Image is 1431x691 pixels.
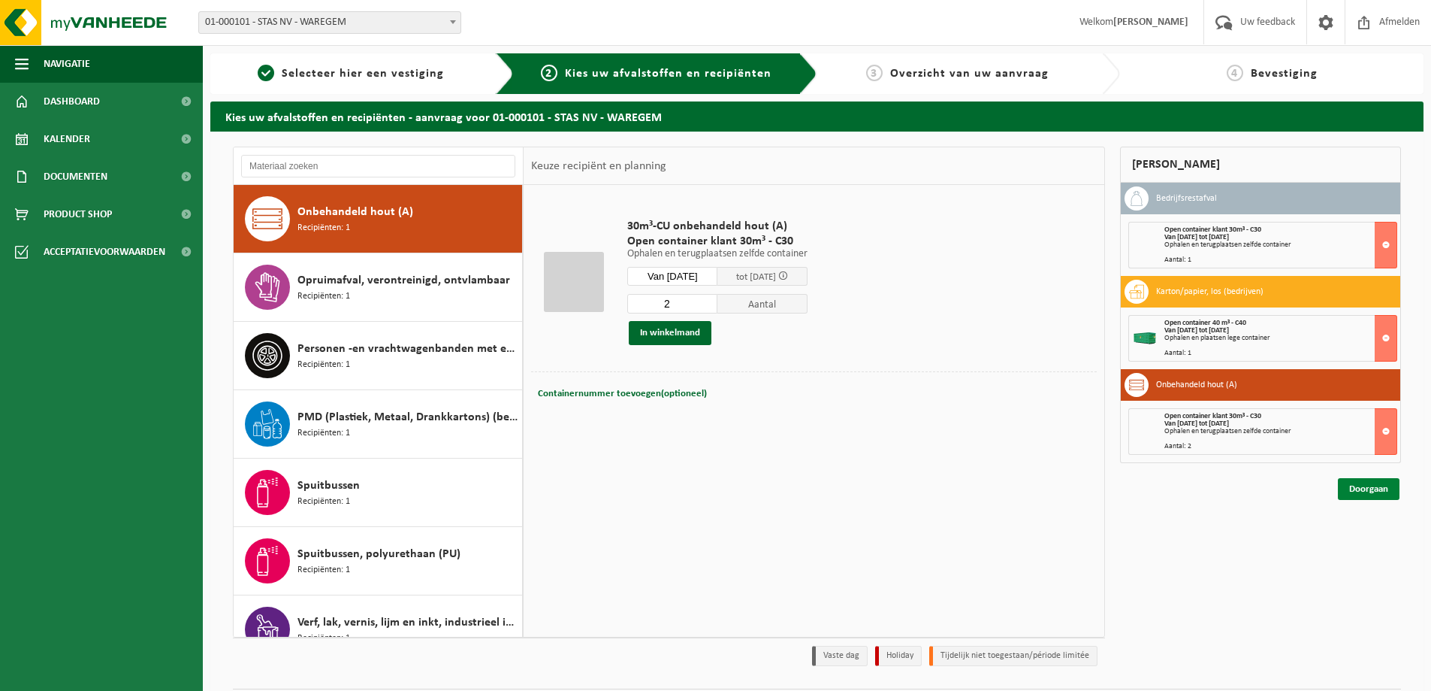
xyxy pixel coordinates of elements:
[297,477,360,495] span: Spuitbussen
[297,358,350,372] span: Recipiënten: 1
[1156,373,1237,397] h3: Onbehandeld hout (A)
[44,45,90,83] span: Navigatie
[1120,147,1401,183] div: [PERSON_NAME]
[1164,226,1261,234] span: Open container klant 30m³ - C30
[44,120,90,158] span: Kalender
[627,249,808,259] p: Ophalen en terugplaatsen zelfde container
[258,65,274,81] span: 1
[297,340,518,358] span: Personen -en vrachtwagenbanden met en zonder velg
[297,289,350,304] span: Recipiënten: 1
[627,267,717,286] input: Selecteer datum
[210,102,1423,131] h2: Kies uw afvalstoffen en recipiënten - aanvraag voor 01-000101 - STAS NV - WAREGEM
[297,271,510,289] span: Opruimafval, verontreinigd, ontvlambaar
[44,195,112,233] span: Product Shop
[297,632,350,646] span: Recipiënten: 1
[1338,478,1399,500] a: Doorgaan
[1164,241,1396,249] div: Ophalen en terugplaatsen zelfde container
[929,646,1097,666] li: Tijdelijk niet toegestaan/période limitée
[297,426,350,441] span: Recipiënten: 1
[736,272,776,282] span: tot [DATE]
[1164,420,1229,428] strong: Van [DATE] tot [DATE]
[890,68,1049,80] span: Overzicht van uw aanvraag
[297,545,460,563] span: Spuitbussen, polyurethaan (PU)
[297,563,350,577] span: Recipiënten: 1
[627,219,808,234] span: 30m³-CU onbehandeld hout (A)
[234,527,523,596] button: Spuitbussen, polyurethaan (PU) Recipiënten: 1
[44,233,165,271] span: Acceptatievoorwaarden
[1164,443,1396,450] div: Aantal: 2
[538,389,707,399] span: Containernummer toevoegen(optioneel)
[234,596,523,664] button: Verf, lak, vernis, lijm en inkt, industrieel in IBC Recipiënten: 1
[1164,335,1396,342] div: Ophalen en plaatsen lege container
[234,253,523,322] button: Opruimafval, verontreinigd, ontvlambaar Recipiënten: 1
[627,234,808,249] span: Open container klant 30m³ - C30
[282,68,444,80] span: Selecteer hier een vestiging
[1164,428,1396,435] div: Ophalen en terugplaatsen zelfde container
[1113,17,1188,28] strong: [PERSON_NAME]
[218,65,484,83] a: 1Selecteer hier een vestiging
[297,614,518,632] span: Verf, lak, vernis, lijm en inkt, industrieel in IBC
[234,459,523,527] button: Spuitbussen Recipiënten: 1
[241,155,515,177] input: Materiaal zoeken
[541,65,557,81] span: 2
[866,65,883,81] span: 3
[565,68,771,80] span: Kies uw afvalstoffen en recipiënten
[1164,326,1229,335] strong: Van [DATE] tot [DATE]
[629,321,711,345] button: In winkelmand
[297,408,518,426] span: PMD (Plastiek, Metaal, Drankkartons) (bedrijven)
[1164,319,1246,327] span: Open container 40 m³ - C40
[234,390,523,459] button: PMD (Plastiek, Metaal, Drankkartons) (bedrijven) Recipiënten: 1
[234,185,523,253] button: Onbehandeld hout (A) Recipiënten: 1
[1164,256,1396,264] div: Aantal: 1
[717,294,808,314] span: Aantal
[1251,68,1318,80] span: Bevestiging
[297,221,350,235] span: Recipiënten: 1
[1156,186,1217,211] h3: Bedrijfsrestafval
[524,147,674,185] div: Keuze recipiënt en planning
[875,646,922,666] li: Holiday
[812,646,868,666] li: Vaste dag
[1164,233,1229,241] strong: Van [DATE] tot [DATE]
[1227,65,1243,81] span: 4
[234,322,523,390] button: Personen -en vrachtwagenbanden met en zonder velg Recipiënten: 1
[199,12,460,33] span: 01-000101 - STAS NV - WAREGEM
[1156,280,1263,304] h3: Karton/papier, los (bedrijven)
[297,203,413,221] span: Onbehandeld hout (A)
[297,495,350,509] span: Recipiënten: 1
[1164,350,1396,357] div: Aantal: 1
[44,158,107,195] span: Documenten
[44,83,100,120] span: Dashboard
[198,11,461,34] span: 01-000101 - STAS NV - WAREGEM
[536,383,708,405] button: Containernummer toevoegen(optioneel)
[1164,412,1261,420] span: Open container klant 30m³ - C30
